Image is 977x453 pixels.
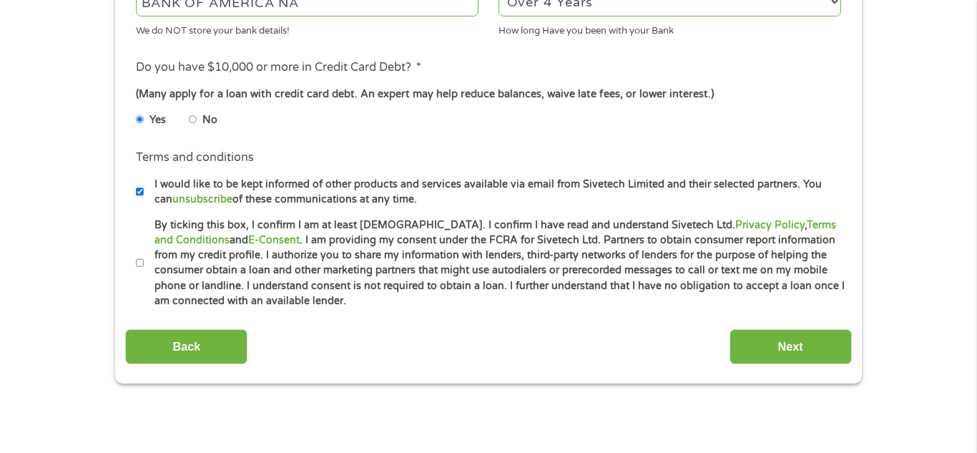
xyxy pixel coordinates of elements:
[149,112,166,128] label: Yes
[144,177,845,208] label: I would like to be kept informed of other products and services available via email from Sivetech...
[735,219,805,231] a: Privacy Policy
[172,193,232,205] a: unsubscribe
[248,234,300,246] a: E-Consent
[154,219,836,246] a: Terms and Conditions
[136,87,841,102] div: (Many apply for a loan with credit card debt. An expert may help reduce balances, waive late fees...
[499,19,841,38] div: How long Have you been with your Bank
[136,150,254,165] label: Terms and conditions
[136,60,421,75] label: Do you have $10,000 or more in Credit Card Debt?
[144,218,845,309] label: By ticking this box, I confirm I am at least [DEMOGRAPHIC_DATA]. I confirm I have read and unders...
[202,112,217,128] label: No
[730,329,852,364] input: Next
[125,329,247,364] input: Back
[136,19,478,38] div: We do NOT store your bank details!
